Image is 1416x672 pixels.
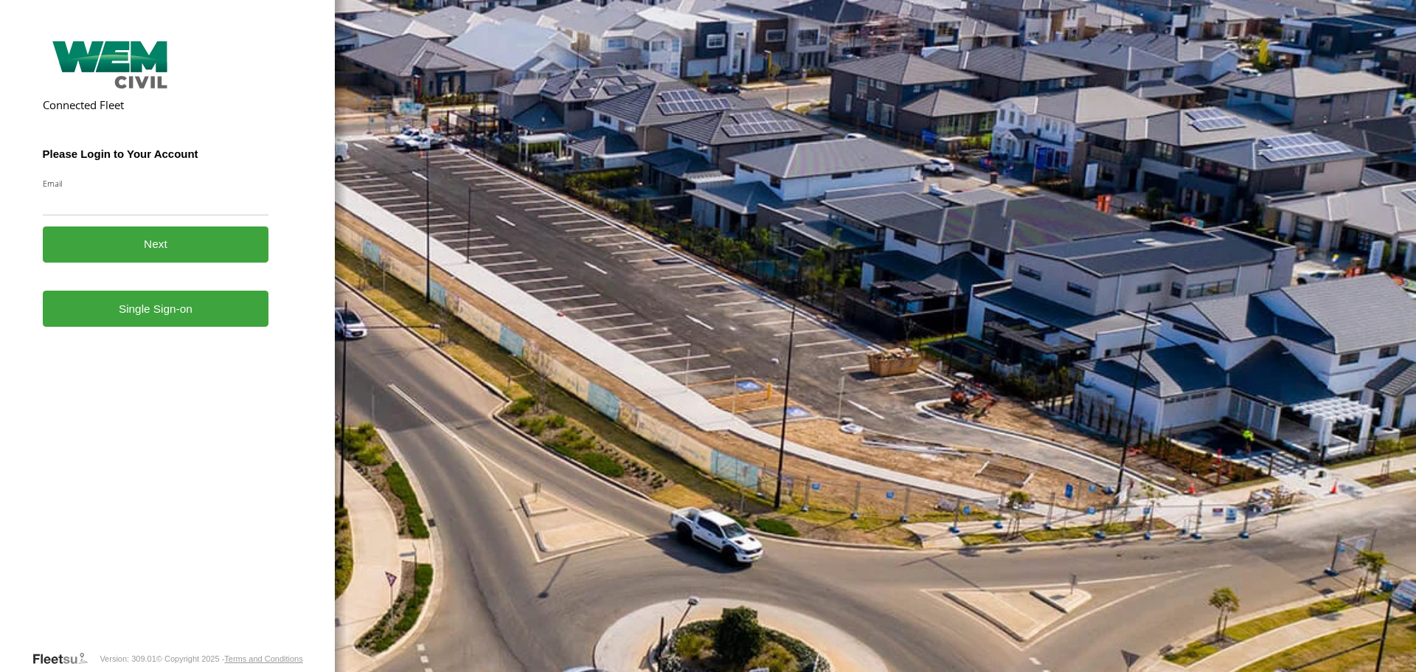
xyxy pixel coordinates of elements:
div: Version: 309.01 [100,654,156,663]
img: WEM [43,41,178,89]
a: Visit our Website [32,651,100,666]
div: © Copyright 2025 - [156,654,303,663]
label: Email [43,178,269,189]
a: Terms and Conditions [224,654,302,663]
button: Next [43,226,269,263]
h3: Please Login to Your Account [43,148,269,160]
a: Single Sign-on [43,291,269,327]
h2: Connected Fleet [43,97,269,112]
